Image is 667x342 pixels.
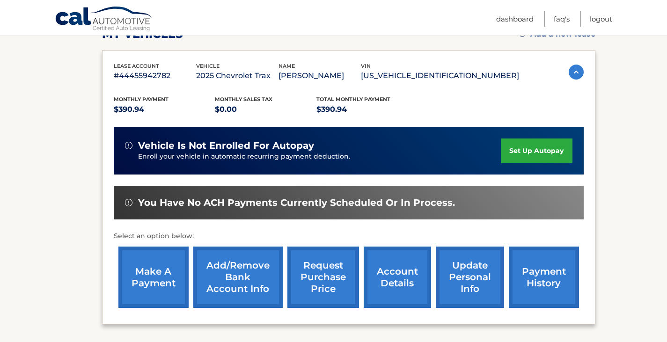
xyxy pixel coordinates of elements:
span: Total Monthly Payment [316,96,390,102]
span: Monthly Payment [114,96,169,102]
p: Enroll your vehicle in automatic recurring payment deduction. [138,152,501,162]
p: [PERSON_NAME] [279,69,361,82]
a: set up autopay [501,138,572,163]
a: FAQ's [554,11,570,27]
p: [US_VEHICLE_IDENTIFICATION_NUMBER] [361,69,519,82]
p: 2025 Chevrolet Trax [196,69,279,82]
span: vehicle is not enrolled for autopay [138,140,314,152]
span: You have no ACH payments currently scheduled or in process. [138,197,455,209]
a: request purchase price [287,247,359,308]
img: alert-white.svg [125,142,132,149]
a: update personal info [436,247,504,308]
a: account details [364,247,431,308]
span: vin [361,63,371,69]
a: Cal Automotive [55,6,153,33]
span: Monthly sales Tax [215,96,272,102]
img: accordion-active.svg [569,65,584,80]
a: Logout [590,11,612,27]
a: Add/Remove bank account info [193,247,283,308]
a: payment history [509,247,579,308]
span: lease account [114,63,159,69]
a: Dashboard [496,11,534,27]
p: $390.94 [316,103,418,116]
p: #44455942782 [114,69,196,82]
p: $390.94 [114,103,215,116]
a: make a payment [118,247,189,308]
p: $0.00 [215,103,316,116]
img: alert-white.svg [125,199,132,206]
span: vehicle [196,63,220,69]
span: name [279,63,295,69]
p: Select an option below: [114,231,584,242]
